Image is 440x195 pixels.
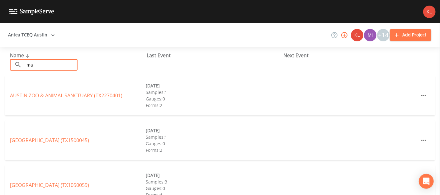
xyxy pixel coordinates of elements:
div: Forms: 2 [146,147,282,153]
div: Forms: 2 [146,102,282,109]
input: Search Projects [24,59,78,71]
div: [DATE] [146,127,282,134]
img: 9c4450d90d3b8045b2e5fa62e4f92659 [351,29,363,41]
img: a1ea4ff7c53760f38bef77ef7c6649bf [364,29,376,41]
div: [DATE] [146,82,282,89]
a: [GEOGRAPHIC_DATA] (TX1500045) [10,137,89,144]
a: AUSTIN ZOO & ANIMAL SANCTUARY (TX2270401) [10,92,122,99]
span: Name [10,52,31,59]
div: Gauges: 0 [146,185,282,192]
div: Open Intercom Messenger [419,174,434,189]
div: [DATE] [146,172,282,179]
button: Add Project [390,29,431,41]
img: logo [9,9,54,15]
div: Samples: 1 [146,89,282,95]
div: Last Event [147,52,283,59]
div: Gauges: 0 [146,140,282,147]
div: +14 [377,29,390,41]
div: Gauges: 0 [146,95,282,102]
button: Antea TCEQ Austin [6,29,57,41]
div: Samples: 1 [146,134,282,140]
div: Miriaha Caddie [364,29,377,41]
div: Samples: 3 [146,179,282,185]
div: Next Event [283,52,420,59]
div: Kler Teran [351,29,364,41]
a: [GEOGRAPHIC_DATA] (TX1050059) [10,182,89,188]
img: 9c4450d90d3b8045b2e5fa62e4f92659 [423,6,436,18]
